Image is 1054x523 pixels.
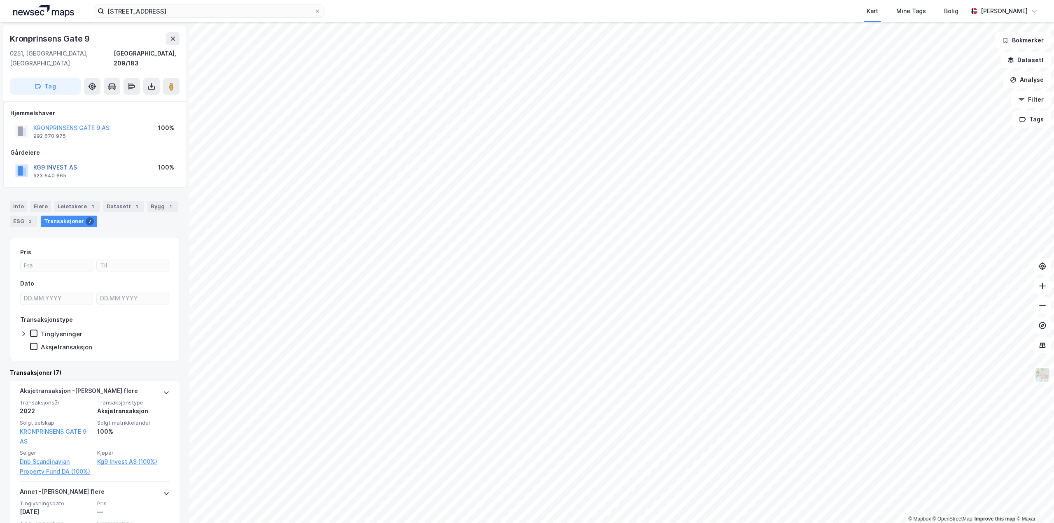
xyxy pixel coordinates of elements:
[33,172,66,179] div: 923 640 665
[1000,52,1051,68] button: Datasett
[1011,91,1051,108] button: Filter
[20,419,92,426] span: Solgt selskap
[1035,367,1050,383] img: Z
[41,343,92,351] div: Aksjetransaksjon
[10,216,37,227] div: ESG
[20,399,92,406] span: Transaksjonsår
[114,49,180,68] div: [GEOGRAPHIC_DATA], 209/183
[10,32,91,45] div: Kronprinsens Gate 9
[97,427,170,437] div: 100%
[26,217,34,225] div: 3
[20,449,92,456] span: Selger
[104,5,314,17] input: Søk på adresse, matrikkel, gårdeiere, leietakere eller personer
[97,457,170,467] a: Kg9 Invest AS (100%)
[158,163,174,172] div: 100%
[20,487,105,500] div: Annet - [PERSON_NAME] flere
[20,247,31,257] div: Pris
[166,202,175,211] div: 1
[975,516,1015,522] a: Improve this map
[10,368,180,378] div: Transaksjoner (7)
[30,201,51,212] div: Eiere
[97,449,170,456] span: Kjøper
[97,399,170,406] span: Transaksjonstype
[944,6,958,16] div: Bolig
[21,259,93,272] input: Fra
[20,315,73,325] div: Transaksjonstype
[10,78,81,95] button: Tag
[41,216,97,227] div: Transaksjoner
[20,279,34,288] div: Dato
[33,133,66,139] div: 992 670 975
[10,201,27,212] div: Info
[10,49,114,68] div: 0251, [GEOGRAPHIC_DATA], [GEOGRAPHIC_DATA]
[97,419,170,426] span: Solgt matrikkelandel
[97,500,170,507] span: Pris
[89,202,97,211] div: 1
[867,6,878,16] div: Kart
[86,217,94,225] div: 7
[20,507,92,517] div: [DATE]
[41,330,82,338] div: Tinglysninger
[21,292,93,305] input: DD.MM.YYYY
[13,5,74,17] img: logo.a4113a55bc3d86da70a041830d287a7e.svg
[20,386,138,399] div: Aksjetransaksjon - [PERSON_NAME] flere
[995,32,1051,49] button: Bokmerker
[10,148,179,158] div: Gårdeiere
[20,457,92,477] a: Dnb Scandinavian Property Fund DA (100%)
[20,406,92,416] div: 2022
[97,292,169,305] input: DD.MM.YYYY
[97,259,169,272] input: Til
[103,201,144,212] div: Datasett
[54,201,100,212] div: Leietakere
[133,202,141,211] div: 1
[97,406,170,416] div: Aksjetransaksjon
[20,500,92,507] span: Tinglysningsdato
[1013,483,1054,523] iframe: Chat Widget
[896,6,926,16] div: Mine Tags
[1012,111,1051,128] button: Tags
[10,108,179,118] div: Hjemmelshaver
[1013,483,1054,523] div: Kontrollprogram for chat
[1003,72,1051,88] button: Analyse
[908,516,931,522] a: Mapbox
[20,428,86,445] a: KRONPRINSENS GATE 9 AS
[147,201,178,212] div: Bygg
[933,516,972,522] a: OpenStreetMap
[158,123,174,133] div: 100%
[981,6,1028,16] div: [PERSON_NAME]
[97,507,170,517] div: —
